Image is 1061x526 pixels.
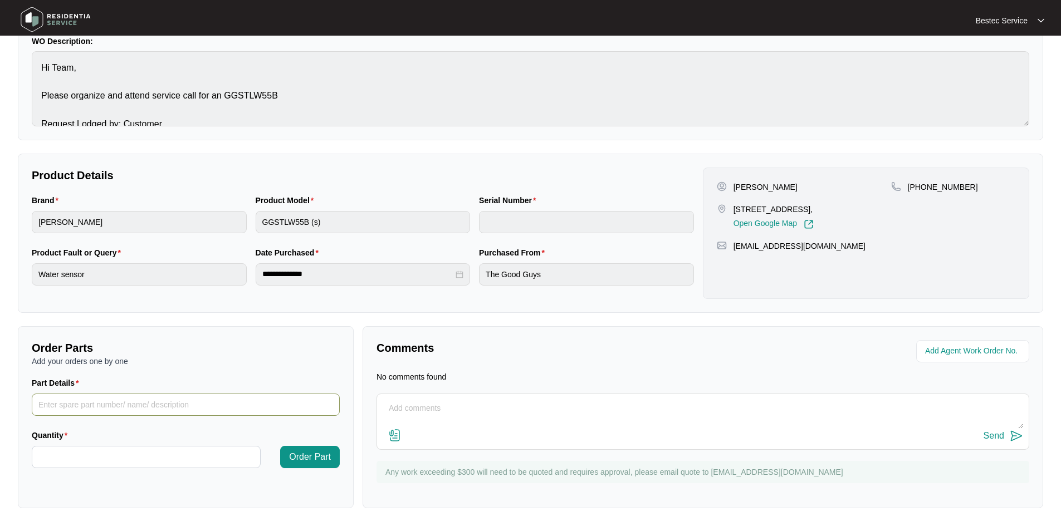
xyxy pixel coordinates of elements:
a: Open Google Map [734,219,814,229]
button: Order Part [280,446,340,468]
label: Part Details [32,377,84,389]
img: map-pin [717,240,727,250]
span: Order Part [289,450,331,464]
p: WO Description: [32,36,1029,47]
label: Product Fault or Query [32,247,125,258]
input: Brand [32,211,247,233]
label: Date Purchased [256,247,323,258]
img: send-icon.svg [1010,429,1023,443]
label: Product Model [256,195,319,206]
img: Link-External [804,219,814,229]
input: Product Model [256,211,471,233]
p: No comments found [377,371,446,382]
input: Quantity [32,446,260,468]
p: Product Details [32,168,694,183]
p: Add your orders one by one [32,356,340,367]
input: Date Purchased [262,268,454,280]
label: Brand [32,195,63,206]
img: file-attachment-doc.svg [388,429,402,442]
p: Comments [377,340,695,356]
img: user-pin [717,181,727,191]
input: Add Agent Work Order No. [925,345,1023,358]
input: Purchased From [479,263,694,286]
label: Purchased From [479,247,549,258]
img: residentia service logo [17,3,95,36]
p: Order Parts [32,340,340,356]
p: [EMAIL_ADDRESS][DOMAIN_NAME] [734,240,866,252]
label: Serial Number [479,195,540,206]
p: Any work exceeding $300 will need to be quoted and requires approval, please email quote to [EMAI... [385,466,1024,478]
label: Quantity [32,430,72,441]
p: [STREET_ADDRESS], [734,204,814,215]
p: [PERSON_NAME] [734,181,798,193]
input: Serial Number [479,211,694,233]
div: Send [984,431,1004,441]
img: dropdown arrow [1038,18,1044,23]
p: [PHONE_NUMBER] [908,181,978,193]
button: Send [984,429,1023,444]
input: Part Details [32,394,340,416]
p: Bestec Service [976,15,1028,26]
textarea: Hi Team, Please organize and attend service call for an GGSTLW55B Request Lodged by: Customer Pur... [32,51,1029,126]
img: map-pin [717,204,727,214]
input: Product Fault or Query [32,263,247,286]
img: map-pin [891,181,901,191]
